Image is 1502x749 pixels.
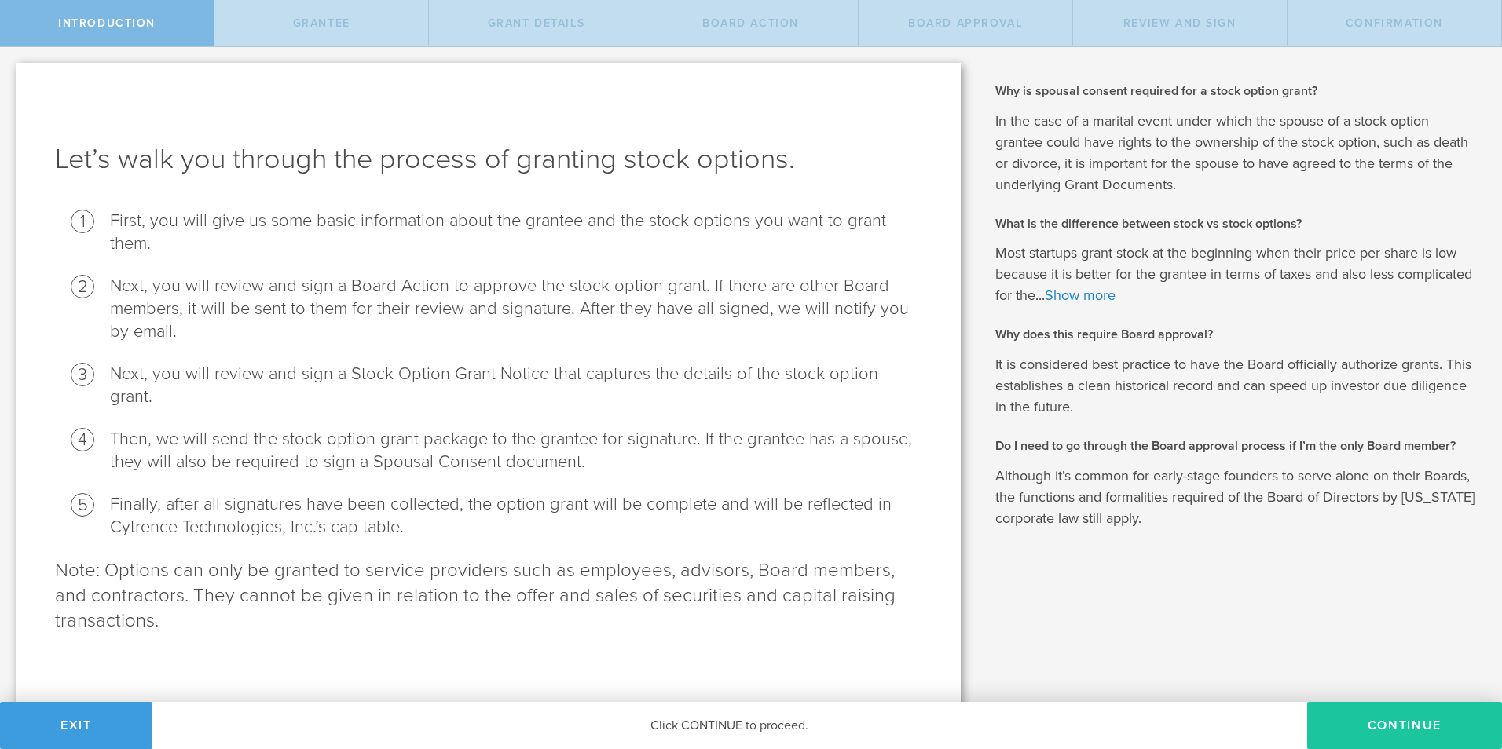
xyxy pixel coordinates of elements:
[702,16,799,30] span: Board Action
[995,354,1478,418] p: It is considered best practice to have the Board officially authorize grants. This establishes a ...
[908,16,1022,30] span: Board Approval
[58,16,156,30] span: Introduction
[293,16,350,30] span: Grantee
[995,111,1478,195] p: In the case of a marital event under which the spouse of a stock option grantee could have rights...
[488,16,585,30] span: Grant Details
[1123,16,1236,30] span: Review and Sign
[152,702,1307,749] div: Click CONTINUE to proceed.
[55,141,921,178] h1: Let’s walk you through the process of granting stock options.
[1045,287,1116,304] a: Show more
[995,243,1478,306] p: Most startups grant stock at the beginning when their price per share is low because it is better...
[1307,702,1502,749] button: Continue
[110,493,921,539] li: Finally, after all signatures have been collected, the option grant will be complete and will be ...
[995,466,1478,529] p: Although it’s common for early-stage founders to serve alone on their Boards, the functions and f...
[995,437,1478,455] h2: Do I need to go through the Board approval process if I’m the only Board member?
[995,326,1478,343] h2: Why does this require Board approval?
[110,428,921,473] li: Then, we will send the stock option grant package to the grantee for signature. If the grantee ha...
[995,215,1478,232] h2: What is the difference between stock vs stock options?
[110,363,921,408] li: Next, you will review and sign a Stock Option Grant Notice that captures the details of the stock...
[995,82,1478,100] h2: Why is spousal consent required for a stock option grant?
[55,558,921,634] p: Note: Options can only be granted to service providers such as employees, advisors, Board members...
[110,275,921,343] li: Next, you will review and sign a Board Action to approve the stock option grant. If there are oth...
[1346,16,1443,30] span: Confirmation
[110,210,921,255] li: First, you will give us some basic information about the grantee and the stock options you want t...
